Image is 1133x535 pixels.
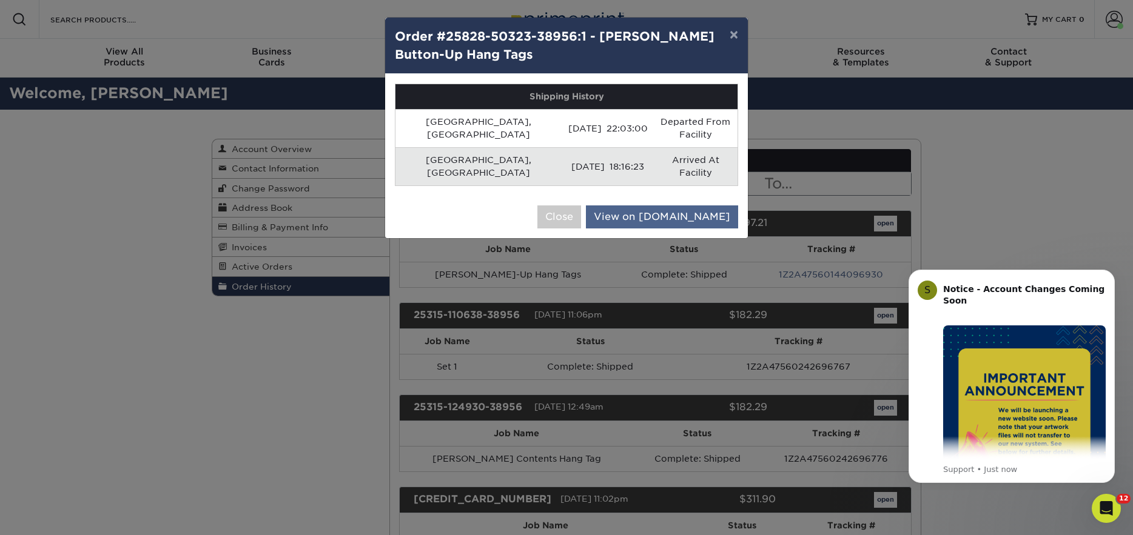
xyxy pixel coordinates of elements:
[395,84,738,109] th: Shipping History
[654,147,738,185] td: Arrived At Facility
[720,18,748,52] button: ×
[395,27,738,64] h4: Order #25828-50323-38956:1 - [PERSON_NAME] Button-Up Hang Tags
[890,259,1133,490] iframe: Intercom notifications message
[562,147,654,185] td: [DATE] 18:16:23
[1092,494,1121,523] iframe: Intercom live chat
[395,109,562,147] td: [GEOGRAPHIC_DATA], [GEOGRAPHIC_DATA]
[654,109,738,147] td: Departed From Facility
[562,109,654,147] td: [DATE] 22:03:00
[395,147,562,185] td: [GEOGRAPHIC_DATA], [GEOGRAPHIC_DATA]
[1117,494,1131,503] span: 12
[537,205,581,228] button: Close
[586,205,738,228] a: View on [DOMAIN_NAME]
